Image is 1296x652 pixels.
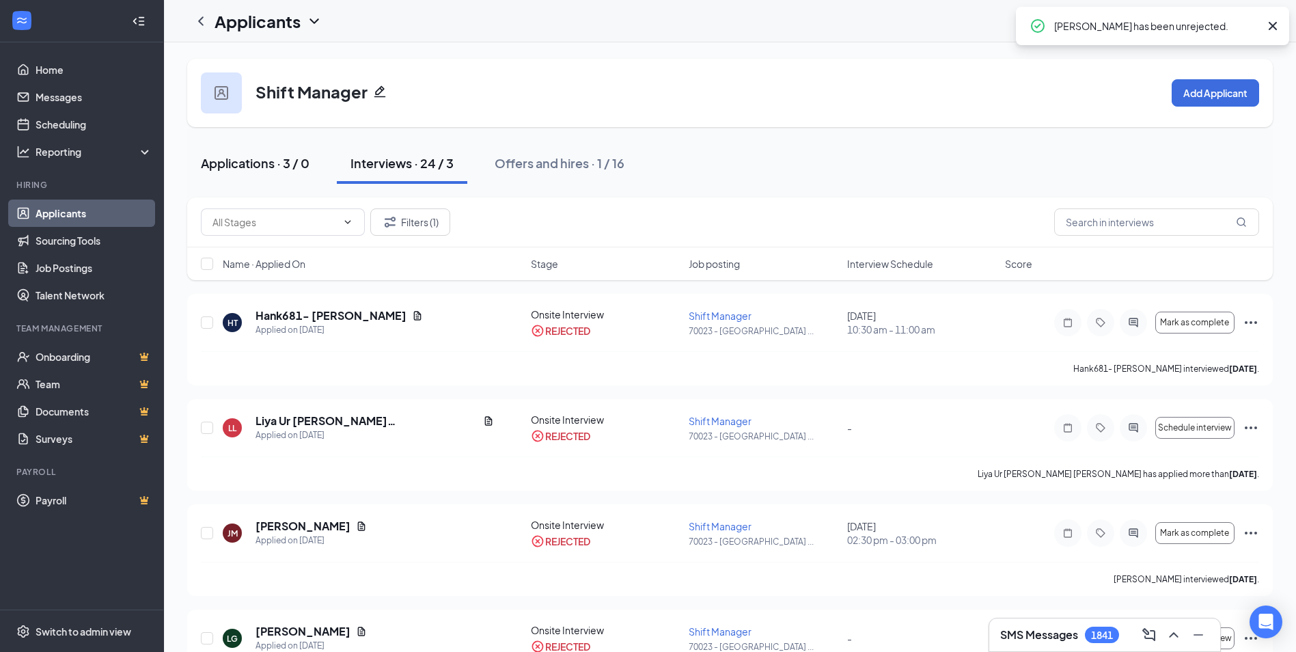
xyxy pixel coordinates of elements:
span: Score [1005,257,1032,271]
svg: Note [1060,422,1076,433]
svg: Filter [382,214,398,230]
svg: Tag [1092,317,1109,328]
div: Applications · 3 / 0 [201,154,309,172]
svg: Pencil [373,85,387,98]
svg: ChevronUp [1166,627,1182,643]
span: Shift Manager [689,415,752,427]
span: Mark as complete [1160,528,1229,538]
div: Applied on [DATE] [256,534,367,547]
p: [PERSON_NAME] interviewed . [1114,573,1259,585]
svg: CheckmarkCircle [1030,18,1046,34]
p: 70023 - [GEOGRAPHIC_DATA] ... [689,325,838,337]
h1: Applicants [215,10,301,33]
p: Liya Ur [PERSON_NAME] [PERSON_NAME] has applied more than . [978,468,1259,480]
svg: Minimize [1190,627,1207,643]
p: 70023 - [GEOGRAPHIC_DATA] ... [689,536,838,547]
div: Onsite Interview [531,623,680,637]
svg: Tag [1092,528,1109,539]
img: user icon [215,86,228,100]
svg: Note [1060,317,1076,328]
a: Home [36,56,152,83]
span: Shift Manager [689,520,752,532]
p: Hank681- [PERSON_NAME] interviewed . [1073,363,1259,375]
svg: CrossCircle [531,534,544,548]
div: LL [228,422,236,434]
div: Interviews · 24 / 3 [350,154,454,172]
span: Job posting [689,257,740,271]
div: [DATE] [847,519,997,547]
span: Shift Manager [689,310,752,322]
svg: CrossCircle [531,324,544,338]
div: JM [228,528,238,539]
div: Hiring [16,179,150,191]
a: DocumentsCrown [36,398,152,425]
span: Stage [531,257,558,271]
p: 70023 - [GEOGRAPHIC_DATA] ... [689,431,838,442]
svg: ActiveChat [1125,422,1142,433]
button: ComposeMessage [1138,624,1160,646]
svg: WorkstreamLogo [15,14,29,27]
span: Shift Manager [689,625,752,638]
svg: ActiveChat [1125,528,1142,539]
a: OnboardingCrown [36,343,152,370]
span: Name · Applied On [223,257,305,271]
span: Schedule interview [1158,423,1232,433]
div: REJECTED [545,534,590,548]
h5: [PERSON_NAME] [256,519,350,534]
svg: ChevronDown [342,217,353,228]
svg: Ellipses [1243,314,1259,331]
a: PayrollCrown [36,487,152,514]
button: Mark as complete [1155,312,1235,334]
a: Scheduling [36,111,152,138]
span: - [847,632,852,644]
a: Applicants [36,200,152,227]
h5: [PERSON_NAME] [256,624,350,639]
div: Reporting [36,145,153,159]
div: Open Intercom Messenger [1250,606,1282,638]
svg: ChevronDown [306,13,322,29]
svg: Note [1060,528,1076,539]
h5: Liya Ur [PERSON_NAME] [PERSON_NAME] [256,413,478,429]
button: ChevronUp [1163,624,1185,646]
span: - [847,422,852,434]
svg: MagnifyingGlass [1236,217,1247,228]
button: Filter Filters (1) [370,208,450,236]
div: Applied on [DATE] [256,323,423,337]
svg: ActiveChat [1125,317,1142,328]
span: Interview Schedule [847,257,933,271]
div: [PERSON_NAME] has been unrejected. [1054,18,1259,34]
span: 02:30 pm - 03:00 pm [847,533,997,547]
b: [DATE] [1229,469,1257,479]
div: REJECTED [545,429,590,443]
svg: Collapse [132,14,146,28]
svg: ChevronLeft [193,13,209,29]
button: Add Applicant [1172,79,1259,107]
input: All Stages [212,215,337,230]
div: Team Management [16,323,150,334]
svg: Settings [16,625,30,638]
svg: Ellipses [1243,630,1259,647]
div: Applied on [DATE] [256,429,494,442]
svg: Cross [1265,18,1281,34]
button: Mark as complete [1155,522,1235,544]
h3: SMS Messages [1000,627,1078,642]
button: Schedule interview [1155,417,1235,439]
svg: Analysis [16,145,30,159]
a: Sourcing Tools [36,227,152,254]
svg: Document [483,416,494,426]
svg: Document [356,626,367,637]
a: Talent Network [36,282,152,309]
div: Offers and hires · 1 / 16 [495,154,624,172]
h5: Hank681- [PERSON_NAME] [256,308,406,323]
span: 10:30 am - 11:00 am [847,323,997,336]
input: Search in interviews [1054,208,1259,236]
h3: Shift Manager [256,80,368,103]
button: Minimize [1187,624,1209,646]
b: [DATE] [1229,364,1257,374]
svg: Document [356,521,367,532]
span: Mark as complete [1160,318,1229,327]
div: LG [227,633,238,644]
a: TeamCrown [36,370,152,398]
div: Switch to admin view [36,625,131,638]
